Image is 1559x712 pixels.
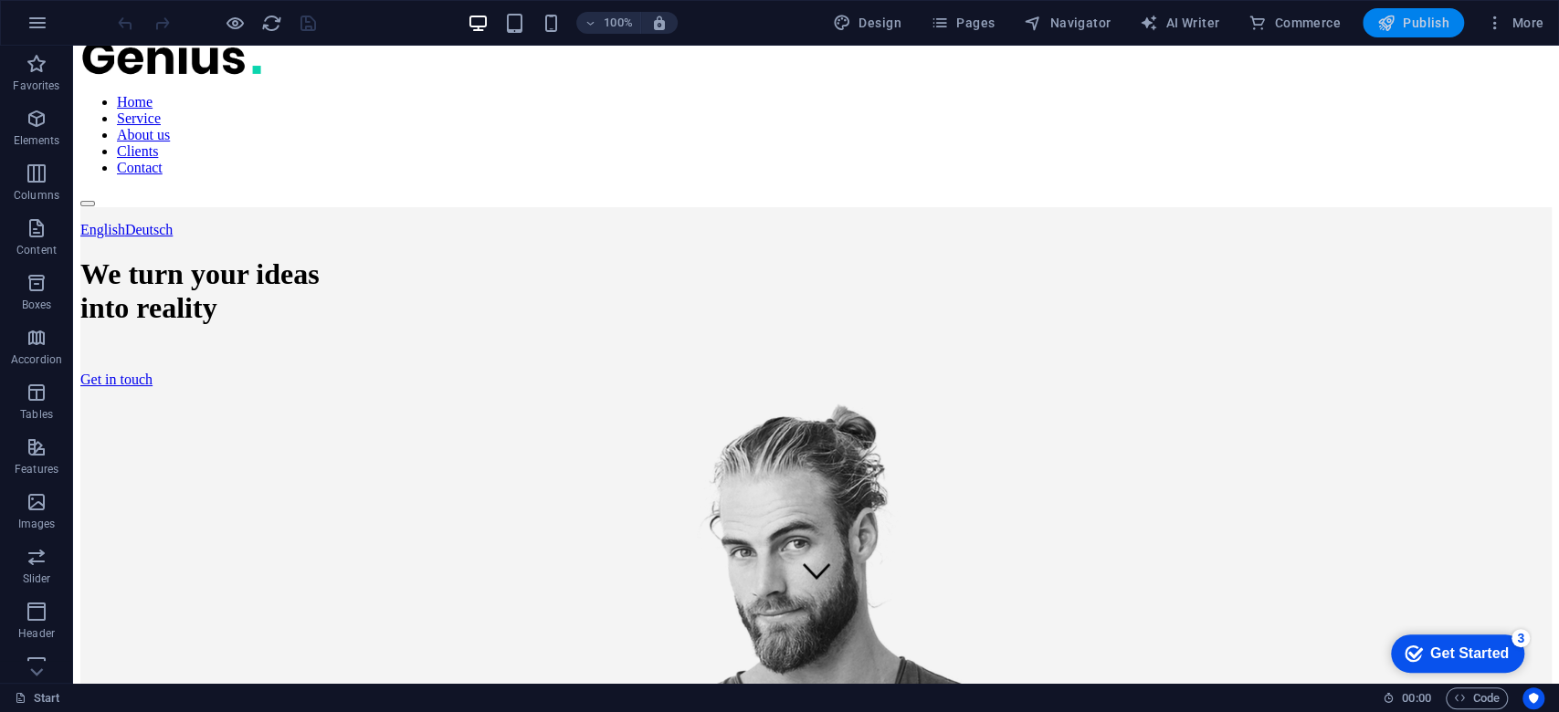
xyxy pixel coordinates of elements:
[833,14,901,32] span: Design
[1446,687,1508,709] button: Code
[23,571,51,586] p: Slider
[13,35,239,117] p: Under you will find options to mange your website and SEO settings, add files or create and edit ...
[1363,8,1464,37] button: Publish
[20,407,53,422] p: Tables
[14,188,59,203] p: Columns
[1454,687,1500,709] span: Code
[1402,687,1430,709] span: 00 00
[1132,8,1227,37] button: AI Writer
[1140,14,1219,32] span: AI Writer
[1017,8,1118,37] button: Navigator
[1248,14,1341,32] span: Commerce
[18,626,55,641] p: Header
[232,15,239,35] div: Close tooltip
[15,462,58,476] p: Features
[1486,14,1543,32] span: More
[13,131,239,172] p: Click on to find our more about the feature.
[260,12,282,34] button: reload
[52,20,131,37] div: Get Started
[604,12,633,34] h6: 100%
[18,517,56,531] p: Images
[261,13,282,34] i: Reload page
[651,15,668,31] i: On resize automatically adjust zoom level to fit chosen device.
[1024,14,1111,32] span: Navigator
[13,79,59,93] p: Favorites
[11,352,62,367] p: Accordion
[931,14,995,32] span: Pages
[1479,8,1551,37] button: More
[47,37,78,52] span: More
[576,12,641,34] button: 100%
[1522,687,1544,709] button: Usercentrics
[16,243,57,257] p: Content
[1377,14,1449,32] span: Publish
[923,8,1002,37] button: Pages
[13,9,146,47] div: Get Started 3 items remaining, 40% complete
[58,133,89,148] span: More
[1415,691,1417,705] span: :
[1383,687,1431,709] h6: Session time
[232,17,239,32] a: ×
[15,687,60,709] a: Click to cancel selection. Double-click to open Pages
[22,298,52,312] p: Boxes
[826,8,909,37] button: Design
[133,4,152,22] div: 3
[1241,8,1348,37] button: Commerce
[14,133,60,148] p: Elements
